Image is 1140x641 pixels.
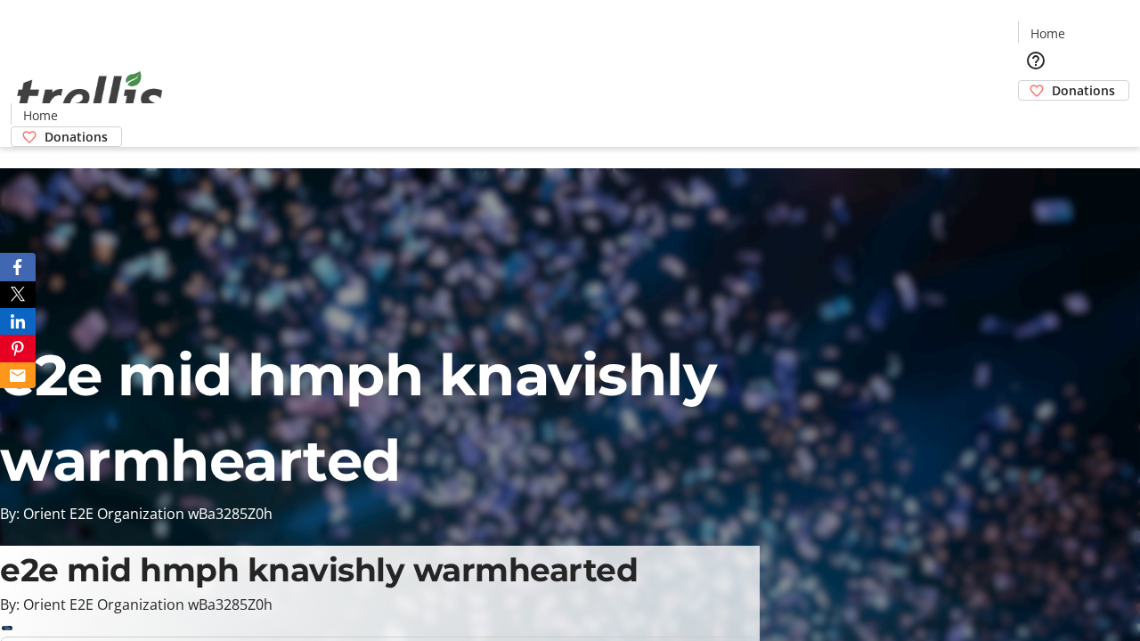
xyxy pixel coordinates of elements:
[45,127,108,146] span: Donations
[1030,24,1065,43] span: Home
[12,106,69,125] a: Home
[1019,24,1076,43] a: Home
[1018,80,1129,101] a: Donations
[11,52,169,141] img: Orient E2E Organization wBa3285Z0h's Logo
[1018,43,1054,78] button: Help
[1052,81,1115,100] span: Donations
[23,106,58,125] span: Home
[11,126,122,147] a: Donations
[1018,101,1054,136] button: Cart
